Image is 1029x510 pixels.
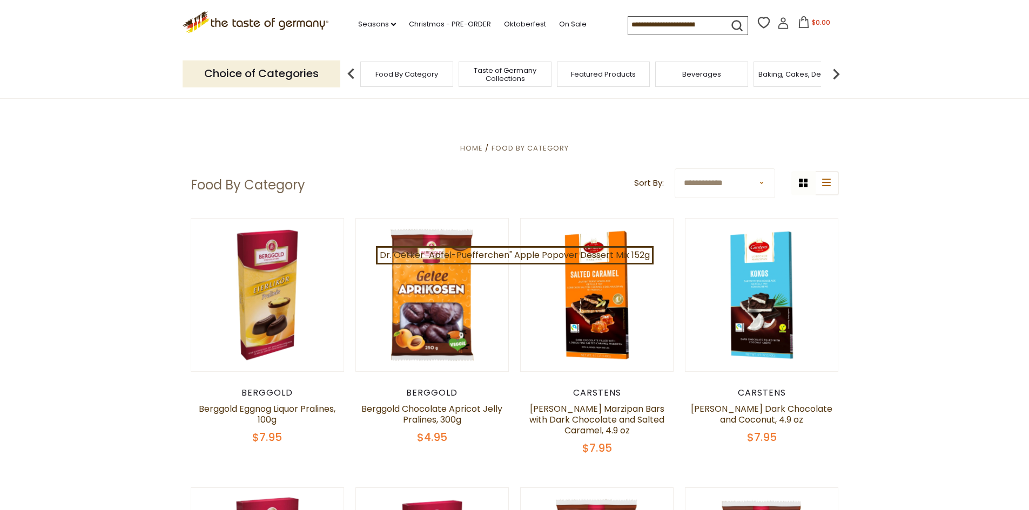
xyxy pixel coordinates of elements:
[791,16,837,32] button: $0.00
[375,70,438,78] a: Food By Category
[340,63,362,85] img: previous arrow
[685,387,839,398] div: Carstens
[758,70,842,78] a: Baking, Cakes, Desserts
[521,219,674,371] img: Carstens Luebecker Marzipan Bars with Dark Chocolate and Salted Caramel, 4.9 oz
[559,18,587,30] a: On Sale
[462,66,548,83] a: Taste of Germany Collections
[460,143,483,153] a: Home
[747,430,777,445] span: $7.95
[252,430,282,445] span: $7.95
[504,18,546,30] a: Oktoberfest
[361,403,502,426] a: Berggold Chocolate Apricot Jelly Pralines, 300g
[520,387,674,398] div: Carstens
[191,387,345,398] div: Berggold
[355,387,509,398] div: Berggold
[376,246,654,264] a: Dr. Oetker "Apfel-Puefferchen" Apple Popover Dessert Mix 152g
[358,18,396,30] a: Seasons
[417,430,447,445] span: $4.95
[682,70,721,78] a: Beverages
[685,219,838,371] img: Carstens Luebecker Dark Chocolate and Coconut, 4.9 oz
[199,403,335,426] a: Berggold Eggnog Liquor Pralines, 100g
[691,403,832,426] a: [PERSON_NAME] Dark Chocolate and Coconut, 4.9 oz
[812,18,830,27] span: $0.00
[183,60,340,87] p: Choice of Categories
[191,177,305,193] h1: Food By Category
[571,70,636,78] a: Featured Products
[191,219,344,371] img: Berggold Eggnog Liquor Pralines, 100g
[356,219,509,371] img: Berggold Chocolate Apricot Jelly Pralines, 300g
[825,63,847,85] img: next arrow
[492,143,569,153] a: Food By Category
[634,176,664,190] label: Sort By:
[582,440,612,455] span: $7.95
[529,403,664,437] a: [PERSON_NAME] Marzipan Bars with Dark Chocolate and Salted Caramel, 4.9 oz
[409,18,491,30] a: Christmas - PRE-ORDER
